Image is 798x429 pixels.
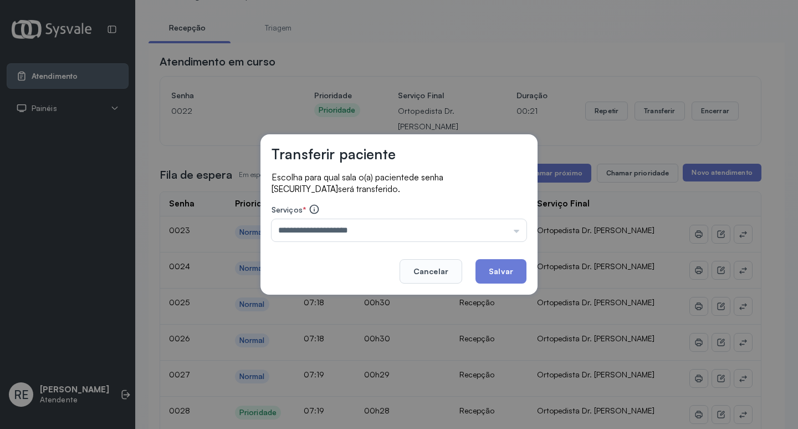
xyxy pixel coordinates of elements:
span: de senha [SECURITY_DATA] [272,172,443,194]
h3: Transferir paciente [272,145,396,163]
span: Serviços [272,205,303,214]
button: Cancelar [400,259,462,284]
button: Salvar [475,259,526,284]
p: Escolha para qual sala o(a) paciente será transferido. [272,171,526,195]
